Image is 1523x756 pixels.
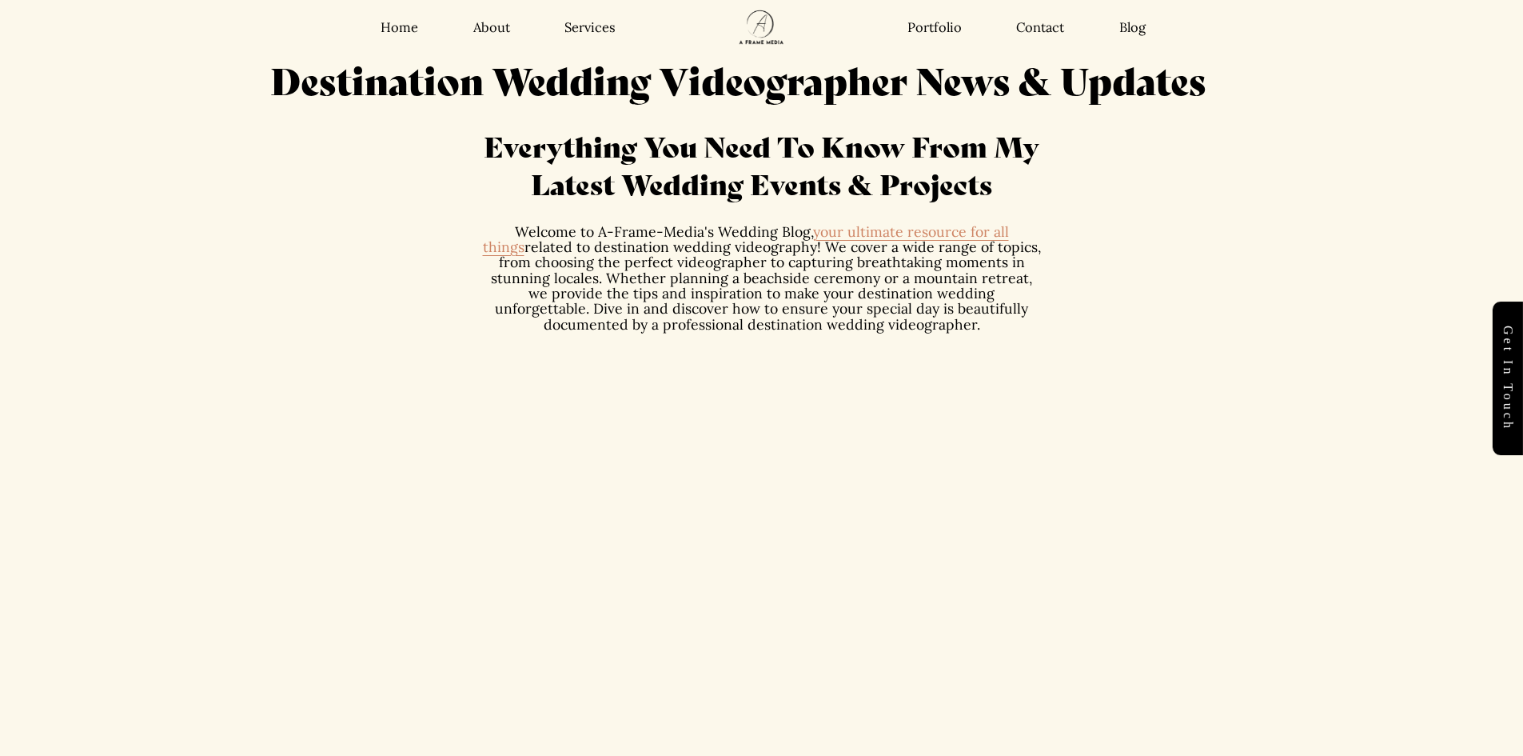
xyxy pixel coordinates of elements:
a: Get in touch [1493,302,1523,455]
h2: Everything You Need To Know From My Latest Wedding Events & Projects [482,127,1042,202]
a: Blog [1119,19,1146,36]
a: Portfolio [907,19,962,36]
a: Services [564,19,616,36]
a: Contact [1016,19,1064,36]
a: About [473,19,510,36]
h1: Destination Wedding Videographer News & Updates [202,55,1275,103]
p: Welcome to A-Frame-Media's Wedding Blog, related to destination wedding videography! We cover a w... [482,224,1042,333]
a: Home [381,19,418,36]
a: your ultimate resource for all things [483,222,1009,256]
